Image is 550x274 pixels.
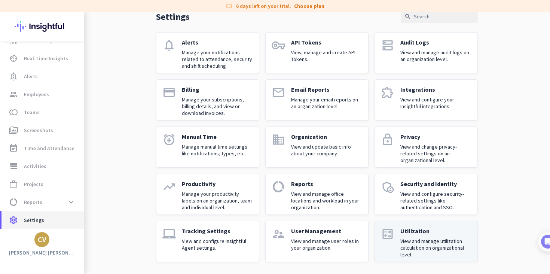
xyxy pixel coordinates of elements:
p: Settings [156,11,190,22]
i: email [272,86,285,99]
button: expand_more [64,195,78,209]
img: Insightful logo [15,12,69,41]
i: calculate [381,227,394,241]
a: event_noteTime and Attendance [1,139,84,157]
p: Productivity [182,180,253,188]
span: Reports [24,198,42,207]
span: Teams [24,108,40,117]
a: settingsSettings [1,211,84,229]
a: calculateUtilizationView and manage utilization calculation on organizational level. [375,221,478,262]
p: API Tokens [291,39,362,46]
i: domain [272,133,285,146]
i: work_outline [9,180,18,189]
p: View and change privacy-related settings on an organizational level. [400,143,471,164]
span: Time and Attendance [24,144,74,153]
a: vpn_keyAPI TokensView, manage and create API Tokens. [265,32,369,73]
i: notification_important [9,72,18,81]
p: Manual Time [182,133,253,140]
a: domainOrganizationView and update basic info about your company. [265,127,369,168]
p: View, manage and create API Tokens. [291,49,362,63]
a: trending_upProductivityManage your productivity labels on an organization, team and individual le... [156,174,259,215]
p: Email Reports [291,86,362,93]
a: admin_panel_settingsSecurity and IdentityView and configure security-related settings like authen... [375,174,478,215]
p: Audit Logs [400,39,471,46]
a: groupEmployees [1,85,84,103]
p: Manage your notifications related to attendance, security and shift scheduling [182,49,253,69]
i: supervisor_account [272,227,285,241]
i: data_usage [272,180,285,194]
p: Organization [291,133,362,140]
i: extension [381,86,394,99]
p: View and configure Insightful Agent settings. [182,238,253,251]
i: alarm_add [162,133,176,146]
p: View and manage user roles in your organization. [291,238,362,251]
span: Employees [24,90,49,99]
i: vpn_key [272,39,285,52]
p: Manage your subscriptions, billing details, and view or download invoices. [182,96,253,116]
p: View and manage audit logs on an organization level. [400,49,471,63]
span: Alerts [24,72,38,81]
p: View and update basic info about your company. [291,143,362,157]
a: supervisor_accountUser ManagementView and manage user roles in your organization. [265,221,369,262]
span: Settings [24,216,44,225]
p: Manage your email reports on an organization level. [291,96,362,110]
p: Utilization [400,227,471,235]
p: Alerts [182,39,253,46]
p: View and configure security-related settings like authentication and SSO. [400,191,471,211]
input: Search [401,10,478,23]
span: Activities [24,162,46,171]
i: av_timer [9,54,18,63]
a: laptop_macTracking SettingsView and configure Insightful Agent settings. [156,221,259,262]
p: Security and Identity [400,180,471,188]
a: data_usageReportsView and manage office locations and workload in your organization. [265,174,369,215]
p: Manage your productivity labels on an organization, team and individual level. [182,191,253,211]
a: av_timerReal-Time Insights [1,49,84,67]
span: Projects [24,180,43,189]
i: toll [9,108,18,117]
i: notifications [162,39,176,52]
p: Tracking Settings [182,227,253,235]
p: User Management [291,227,362,235]
a: paymentBillingManage your subscriptions, billing details, and view or download invoices. [156,79,259,121]
i: laptop_mac [162,227,176,241]
i: search [404,13,411,20]
i: perm_media [9,126,18,135]
p: Integrations [400,86,471,93]
a: dnsAudit LogsView and manage audit logs on an organization level. [375,32,478,73]
a: extensionIntegrationsView and configure your Insightful integrations. [375,79,478,121]
div: CV [38,236,46,243]
i: trending_up [162,180,176,194]
i: admin_panel_settings [381,180,394,194]
a: work_outlineProjects [1,175,84,193]
p: View and manage utilization calculation on organizational level. [400,238,471,258]
i: lock [381,133,394,146]
p: Privacy [400,133,471,140]
i: settings [9,216,18,225]
a: Choose plan [294,2,324,10]
p: View and configure your Insightful integrations. [400,96,471,110]
p: Reports [291,180,362,188]
i: data_usage [9,198,18,207]
a: tollTeams [1,103,84,121]
span: Screenshots [24,126,53,135]
a: storageActivities [1,157,84,175]
i: storage [9,162,18,171]
i: event_note [9,144,18,153]
a: notificationsAlertsManage your notifications related to attendance, security and shift scheduling [156,32,259,73]
i: label [226,2,233,10]
p: Manage manual time settings like notifications, types, etc. [182,143,253,157]
a: notification_importantAlerts [1,67,84,85]
a: lockPrivacyView and change privacy-related settings on an organizational level. [375,127,478,168]
p: View and manage office locations and workload in your organization. [291,191,362,211]
a: emailEmail ReportsManage your email reports on an organization level. [265,79,369,121]
i: group [9,90,18,99]
a: data_usageReportsexpand_more [1,193,84,211]
i: payment [162,86,176,99]
i: dns [381,39,394,52]
a: alarm_addManual TimeManage manual time settings like notifications, types, etc. [156,127,259,168]
span: Real-Time Insights [24,54,68,63]
a: perm_mediaScreenshots [1,121,84,139]
p: Billing [182,86,253,93]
